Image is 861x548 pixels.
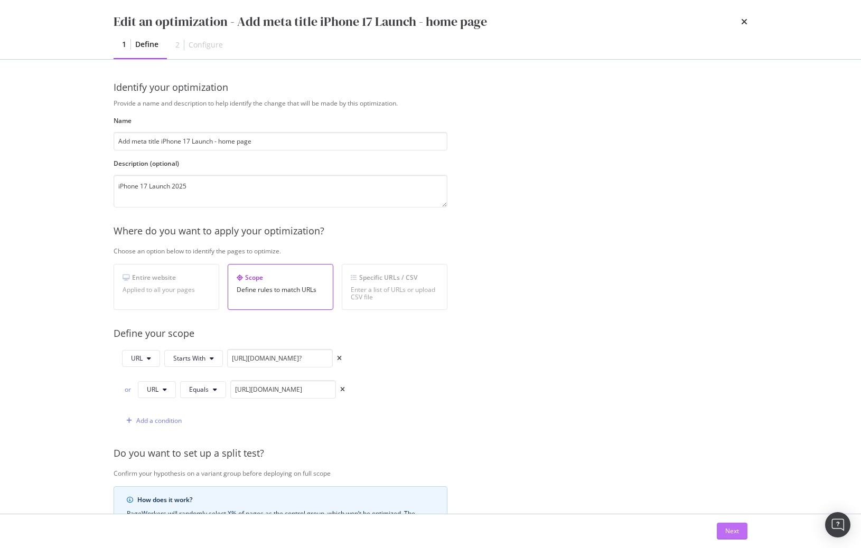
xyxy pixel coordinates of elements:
button: Equals [180,381,226,398]
div: Provide a name and description to help identify the change that will be made by this optimization. [114,99,800,108]
div: 1 [122,39,126,50]
button: URL [138,381,176,398]
textarea: iPhone 17 Launch 2025 [114,175,447,207]
div: Define your scope [114,327,800,341]
input: Enter an optimization name to easily find it back [114,132,447,150]
div: or [122,385,134,394]
div: Applied to all your pages [123,286,210,294]
div: Next [725,526,739,535]
span: URL [147,385,158,394]
div: How does it work? [137,495,434,505]
button: Add a condition [122,412,182,429]
div: Confirm your hypothesis on a variant group before deploying on full scope [114,469,800,478]
span: Starts With [173,354,205,363]
div: 2 [175,40,180,50]
span: Equals [189,385,209,394]
div: Enter a list of URLs or upload CSV file [351,286,438,301]
button: Next [717,523,747,540]
div: Configure [189,40,223,50]
div: Identify your optimization [114,81,747,95]
div: Choose an option below to identify the pages to optimize. [114,247,800,256]
div: Define [135,39,158,50]
div: Scope [237,273,324,282]
span: URL [131,354,143,363]
label: Name [114,116,447,125]
button: Starts With [164,350,223,367]
div: Entire website [123,273,210,282]
div: Do you want to set up a split test? [114,447,800,460]
div: Define rules to match URLs [237,286,324,294]
div: Specific URLs / CSV [351,273,438,282]
div: times [340,386,345,393]
button: URL [122,350,160,367]
div: Open Intercom Messenger [825,512,850,537]
div: times [337,355,342,362]
div: Edit an optimization - Add meta title iPhone 17 Launch - home page [114,13,487,31]
div: Where do you want to apply your optimization? [114,224,800,238]
div: Add a condition [136,416,182,425]
label: Description (optional) [114,159,447,168]
div: times [741,13,747,31]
